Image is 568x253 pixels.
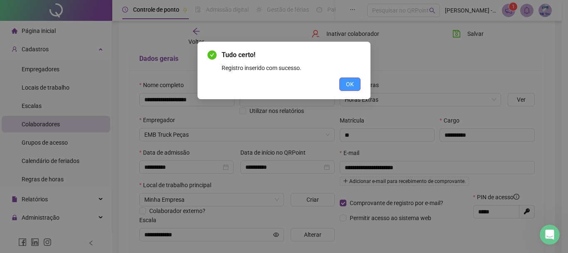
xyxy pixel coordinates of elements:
[540,225,560,245] iframe: Intercom live chat
[339,78,361,91] button: OK
[346,80,354,89] span: OK
[207,50,217,60] span: check-circle
[222,51,255,59] span: Tudo certo!
[222,65,301,71] span: Registro inserido com sucesso.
